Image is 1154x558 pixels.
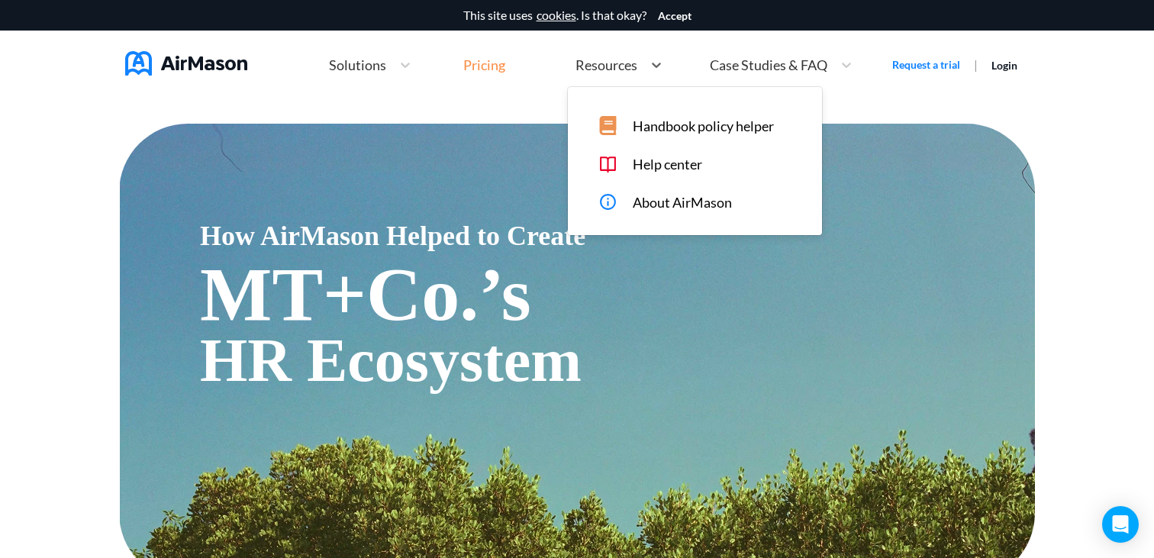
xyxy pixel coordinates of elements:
[125,51,247,76] img: AirMason Logo
[892,57,960,73] a: Request a trial
[1102,506,1139,543] div: Open Intercom Messenger
[575,58,637,72] span: Resources
[633,118,774,134] span: Handbook policy helper
[658,10,691,22] button: Accept cookies
[200,256,1035,333] h1: MT+Co.’s
[991,59,1017,72] a: Login
[463,58,505,72] div: Pricing
[463,51,505,79] a: Pricing
[200,215,1035,256] span: How AirMason Helped to Create
[633,156,702,173] span: Help center
[200,314,1035,406] span: HR Ecosystem
[537,8,576,22] a: cookies
[329,58,386,72] span: Solutions
[710,58,827,72] span: Case Studies & FAQ
[633,195,732,211] span: About AirMason
[974,57,978,72] span: |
